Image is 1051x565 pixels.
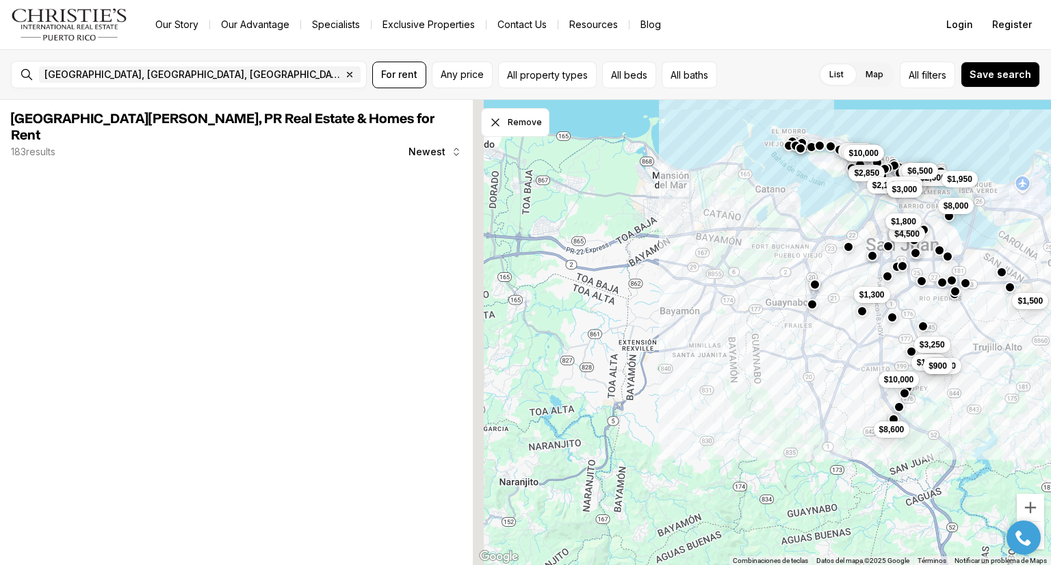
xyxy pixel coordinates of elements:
[866,177,903,194] button: $2,100
[891,215,916,226] span: $1,800
[947,173,972,184] span: $1,950
[946,19,973,30] span: Login
[1017,494,1044,521] button: Ampliar
[886,176,922,192] button: $4,800
[900,62,955,88] button: Allfilters
[937,198,974,214] button: $8,000
[630,15,672,34] a: Blog
[842,144,882,161] button: $12,000
[931,360,956,371] span: $1,800
[372,15,486,34] a: Exclusive Properties
[844,146,869,157] span: $6,250
[853,286,890,302] button: $1,300
[911,354,947,370] button: $1,850
[818,62,855,87] label: List
[400,138,470,166] button: Newest
[886,181,922,197] button: $3,000
[913,336,950,352] button: $3,250
[381,69,417,80] span: For rent
[602,62,656,88] button: All beds
[879,423,904,434] span: $8,600
[892,179,917,189] span: $4,800
[885,213,922,229] button: $1,800
[922,68,946,82] span: filters
[873,421,909,437] button: $8,600
[914,169,950,185] button: $2,600
[843,145,883,161] button: $10,000
[855,62,894,87] label: Map
[925,357,961,373] button: $1,800
[894,228,920,239] span: $4,500
[486,15,558,34] button: Contact Us
[441,69,484,80] span: Any price
[301,15,371,34] a: Specialists
[923,358,952,374] button: $900
[984,11,1040,38] button: Register
[898,163,935,179] button: $8,000
[955,557,1047,564] a: Notificar un problema de Maps
[838,143,874,159] button: $6,250
[372,62,426,88] button: For rent
[44,69,341,80] span: [GEOGRAPHIC_DATA], [GEOGRAPHIC_DATA], [GEOGRAPHIC_DATA]
[907,166,933,176] span: $6,500
[11,8,128,41] img: logo
[909,68,919,82] span: All
[848,148,878,159] span: $10,000
[889,226,925,242] button: $4,500
[943,200,968,211] span: $8,000
[498,62,597,88] button: All property types
[1017,295,1043,306] span: $1,500
[919,339,944,350] span: $3,250
[872,180,897,191] span: $2,100
[432,62,493,88] button: Any price
[558,15,629,34] a: Resources
[918,557,946,564] a: Términos (se abre en una nueva pestaña)
[942,170,978,187] button: $1,950
[920,172,945,183] span: $2,600
[992,19,1032,30] span: Register
[816,557,909,564] span: Datos del mapa ©2025 Google
[854,168,879,179] span: $2,850
[481,108,549,137] button: Dismiss drawing
[11,146,55,157] p: 183 results
[961,62,1040,88] button: Save search
[883,374,913,385] span: $10,000
[1012,293,1048,309] button: $1,500
[210,15,300,34] a: Our Advantage
[662,62,717,88] button: All baths
[11,112,434,142] span: [GEOGRAPHIC_DATA][PERSON_NAME], PR Real Estate & Homes for Rent
[929,360,947,371] span: $900
[878,371,918,388] button: $10,000
[938,11,981,38] button: Login
[916,356,942,367] span: $1,850
[408,146,445,157] span: Newest
[970,69,1031,80] span: Save search
[902,163,938,179] button: $6,500
[859,289,884,300] span: $1,300
[144,15,209,34] a: Our Story
[892,183,917,194] span: $3,000
[848,165,885,181] button: $2,850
